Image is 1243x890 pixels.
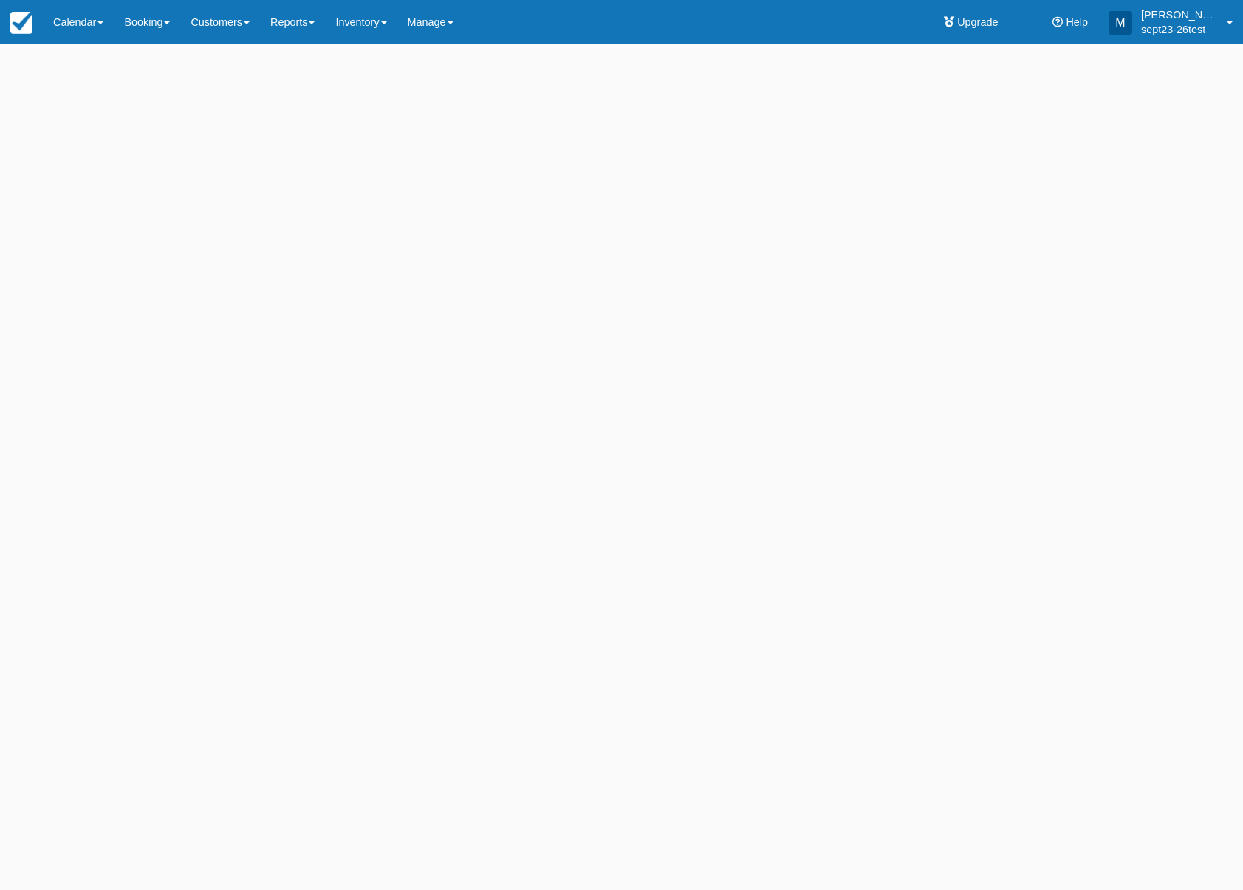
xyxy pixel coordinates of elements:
[1109,11,1132,35] div: M
[1066,16,1088,28] span: Help
[1052,17,1063,27] i: Help
[1141,22,1218,37] p: sept23-26test
[1141,7,1218,22] p: [PERSON_NAME]
[957,16,998,28] span: Upgrade
[10,12,32,34] img: checkfront-main-nav-mini-logo.png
